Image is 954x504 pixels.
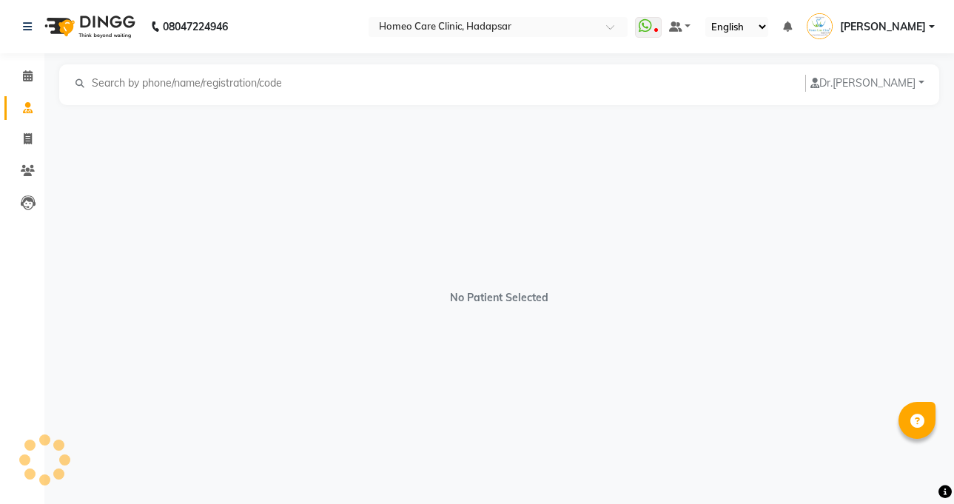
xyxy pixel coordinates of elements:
[807,13,833,39] img: Dr Nupur Jain
[805,75,929,92] button: Dr.[PERSON_NAME]
[892,445,939,489] iframe: chat widget
[38,6,139,47] img: logo
[840,19,926,35] span: [PERSON_NAME]
[810,76,833,90] span: Dr.
[163,6,228,47] b: 08047224946
[90,75,294,92] input: Search by phone/name/registration/code
[59,105,939,475] div: No Patient Selected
